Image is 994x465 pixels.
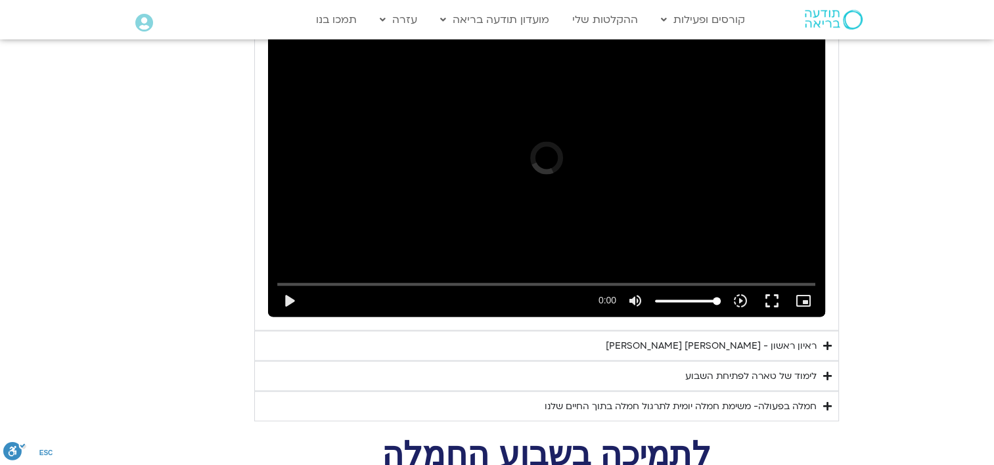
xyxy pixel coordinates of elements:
a: קורסים ופעילות [654,7,752,32]
div: לימוד של טארה לפתיחת השבוע [685,368,817,384]
a: עזרה [373,7,424,32]
div: חמלה בפעולה- משימת חמלה יומית לתרגול חמלה בתוך החיים שלנו [545,398,817,414]
a: תמכו בנו [309,7,363,32]
a: ההקלטות שלי [566,7,644,32]
a: מועדון תודעה בריאה [434,7,556,32]
summary: לימוד של טארה לפתיחת השבוע [254,361,839,391]
summary: ראיון ראשון - [PERSON_NAME] [PERSON_NAME] [254,330,839,361]
div: ראיון ראשון - [PERSON_NAME] [PERSON_NAME] [606,338,817,353]
summary: חמלה בפעולה- משימת חמלה יומית לתרגול חמלה בתוך החיים שלנו [254,391,839,421]
img: תודעה בריאה [805,10,863,30]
